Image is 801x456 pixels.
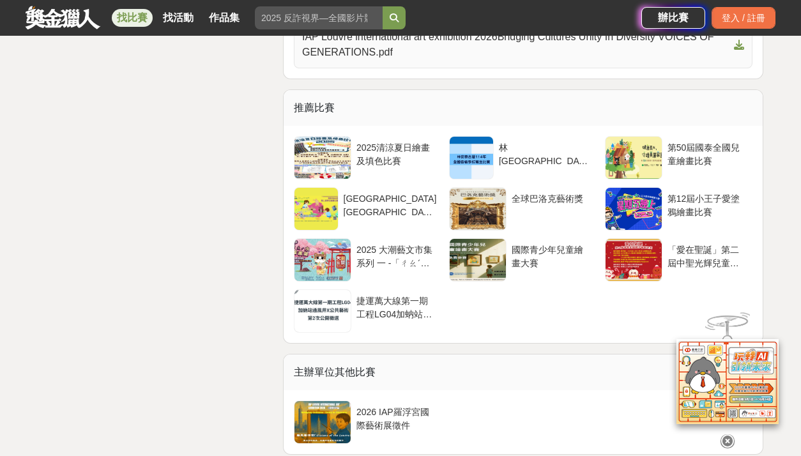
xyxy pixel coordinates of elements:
div: 登入 / 註冊 [712,7,775,29]
div: 第12屆小王子愛塗鴉繪畫比賽 [667,192,747,217]
input: 2025 反詐視界—全國影片競賽 [255,6,383,29]
a: 林[GEOGRAPHIC_DATA][DATE]全國各級學校寫生比賽 [449,136,597,179]
a: 找比賽 [112,9,153,27]
a: 辦比賽 [641,7,705,29]
div: 「愛在聖誕」第二屆中聖光輝兒童文學繪本比賽 [667,243,747,268]
div: 2025 大潮藝文市集系列 一 -「ㄔㄠˊ小繪畫展」徵件 [356,243,436,268]
a: 「愛在聖誕」第二屆中聖光輝兒童文學繪本比賽 [605,238,752,282]
a: 第12屆小王子愛塗鴉繪畫比賽 [605,187,752,231]
a: 作品集 [204,9,245,27]
div: 2025清涼夏日繪畫及填色比賽 [356,141,436,165]
a: 2026 IAP羅浮宮國際藝術展徵件 [294,400,441,444]
div: 2026 IAP羅浮宮國際藝術展徵件 [356,406,436,430]
img: d2146d9a-e6f6-4337-9592-8cefde37ba6b.png [676,339,779,424]
a: 2025清涼夏日繪畫及填色比賽 [294,136,441,179]
a: 2025 大潮藝文市集系列 一 -「ㄔㄠˊ小繪畫展」徵件 [294,238,441,282]
a: 找活動 [158,9,199,27]
a: [GEOGRAPHIC_DATA][GEOGRAPHIC_DATA]第二屆學生繪畫比賽 [294,187,441,231]
div: 國際青少年兒童繪畫大賽 [512,243,591,268]
a: 第50屆國泰全國兒童繪畫比賽 [605,136,752,179]
div: [GEOGRAPHIC_DATA][GEOGRAPHIC_DATA]第二屆學生繪畫比賽 [344,192,437,217]
div: 主辦單位其他比賽 [284,354,763,390]
div: 全球巴洛克藝術獎 [512,192,591,217]
span: IAP Louvre international art exhibition 2026Bridging Cultures Unity In Diversity VOICES OF GENERA... [302,29,729,60]
div: 推薦比賽 [284,90,763,126]
a: IAP Louvre international art exhibition 2026Bridging Cultures Unity In Diversity VOICES OF GENERA... [294,21,752,68]
a: 全球巴洛克藝術獎 [449,187,597,231]
a: 捷運萬大線第一期工程LG04加蚋站通風井X公共藝術第2次公開徵選 [294,289,441,333]
div: 第50屆國泰全國兒童繪畫比賽 [667,141,747,165]
a: 國際青少年兒童繪畫大賽 [449,238,597,282]
div: 捷運萬大線第一期工程LG04加蚋站通風井X公共藝術第2次公開徵選 [356,294,436,319]
div: 林[GEOGRAPHIC_DATA][DATE]全國各級學校寫生比賽 [499,141,592,165]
